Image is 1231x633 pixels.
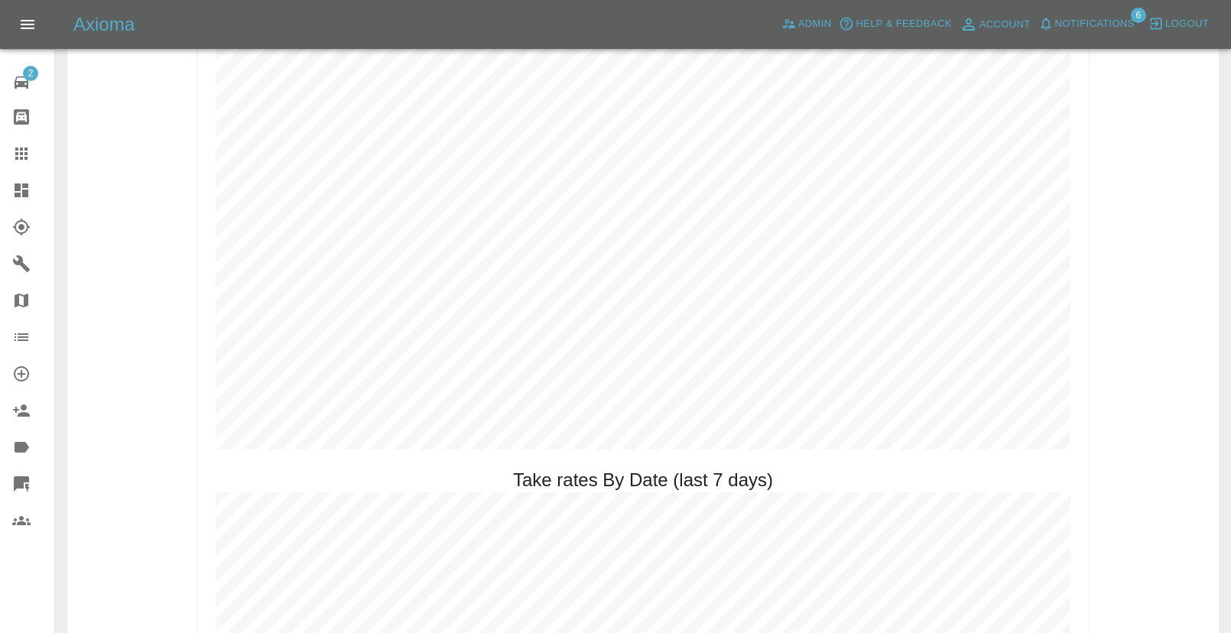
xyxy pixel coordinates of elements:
[798,15,832,33] span: Admin
[73,12,135,37] h5: Axioma
[1034,12,1138,36] button: Notifications
[9,6,46,43] button: Open drawer
[835,12,955,36] button: Help & Feedback
[23,66,38,81] span: 2
[956,12,1034,37] a: Account
[778,12,836,36] a: Admin
[1145,12,1213,36] button: Logout
[856,15,951,33] span: Help & Feedback
[1131,8,1146,23] span: 6
[1055,15,1135,33] span: Notifications
[1165,15,1209,33] span: Logout
[513,468,773,492] h2: Take rates By Date (last 7 days)
[979,16,1031,34] span: Account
